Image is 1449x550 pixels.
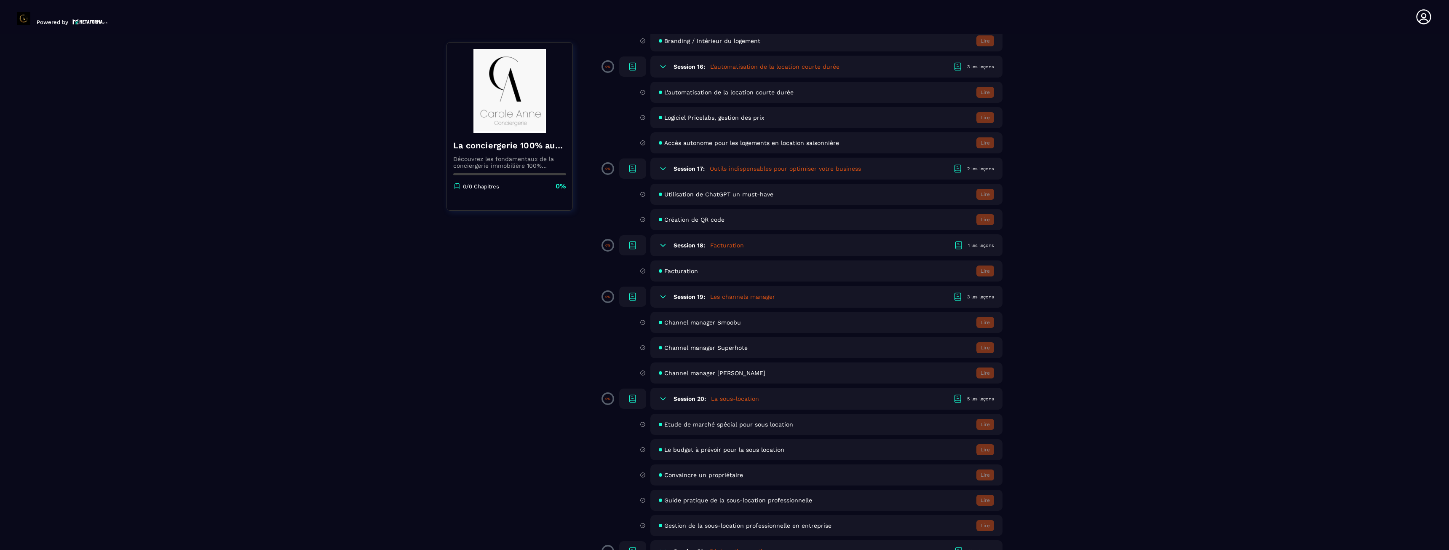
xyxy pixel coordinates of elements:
button: Lire [976,495,994,506]
p: 0% [605,244,610,247]
button: Lire [976,520,994,531]
h5: Les channels manager [710,292,775,301]
h6: Session 20: [674,395,706,402]
span: Création de QR code [664,216,724,223]
button: Lire [976,189,994,200]
h6: Session 19: [674,293,705,300]
span: Channel manager Superhote [664,344,748,351]
button: Lire [976,317,994,328]
span: Branding / Intérieur du logement [664,38,760,44]
span: Convaincre un propriétaire [664,472,743,478]
p: Powered by [37,19,68,25]
div: 3 les leçons [967,64,994,70]
img: logo [72,18,108,25]
button: Lire [976,137,994,148]
p: 0% [556,182,566,191]
span: Gestion de la sous-location professionnelle en entreprise [664,522,831,529]
span: Facturation [664,268,698,274]
h6: Session 18: [674,242,705,249]
span: Channel manager Smoobu [664,319,741,326]
h6: Session 17: [674,165,705,172]
span: Utilisation de ChatGPT un must-have [664,191,773,198]
button: Lire [976,35,994,46]
button: Lire [976,470,994,480]
button: Lire [976,87,994,98]
div: 2 les leçons [967,166,994,172]
div: 5 les leçons [967,396,994,402]
p: 0% [605,397,610,401]
span: Logiciel Pricelabs, gestion des prix [664,114,764,121]
span: Le budget à prévoir pour la sous location [664,446,784,453]
p: 0% [605,167,610,171]
button: Lire [976,112,994,123]
button: Lire [976,342,994,353]
span: L'automatisation de la location courte durée [664,89,794,96]
button: Lire [976,368,994,378]
button: Lire [976,214,994,225]
span: Etude de marché spécial pour sous location [664,421,793,428]
span: Channel manager [PERSON_NAME] [664,370,765,376]
div: 1 les leçons [968,242,994,249]
p: 0% [605,65,610,69]
h5: Facturation [710,241,744,250]
img: logo-branding [17,12,30,25]
p: 0/0 Chapitres [463,183,499,190]
p: Découvrez les fondamentaux de la conciergerie immobilière 100% automatisée. Cette formation est c... [453,156,566,169]
button: Lire [976,419,994,430]
span: Guide pratique de la sous-location professionnelle [664,497,812,504]
div: 3 les leçons [967,294,994,300]
h5: Outils indispensables pour optimiser votre business [710,164,861,173]
button: Lire [976,266,994,276]
h6: Session 16: [674,63,705,70]
span: Accès autonome pour les logements en location saisonnière [664,140,839,146]
h4: La conciergerie 100% automatisée [453,140,566,151]
h5: L'automatisation de la location courte durée [710,62,839,71]
button: Lire [976,444,994,455]
img: banner [453,49,566,133]
h5: La sous-location [711,394,759,403]
p: 0% [605,295,610,299]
